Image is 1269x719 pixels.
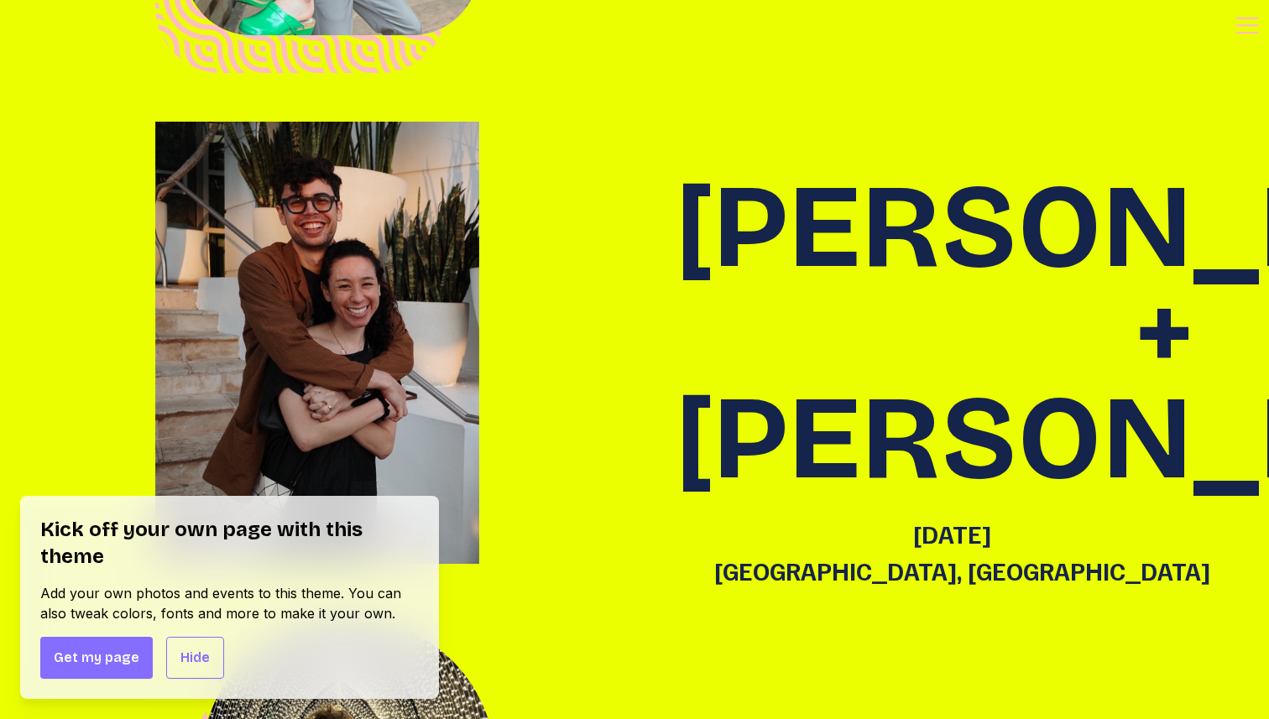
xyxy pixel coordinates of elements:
[40,637,153,679] button: Get my page
[675,518,1229,549] p: [DATE]
[180,648,210,668] span: Hide
[166,637,224,679] button: Hide
[54,648,139,668] span: Get my page
[695,555,1229,586] p: [GEOGRAPHIC_DATA], [GEOGRAPHIC_DATA]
